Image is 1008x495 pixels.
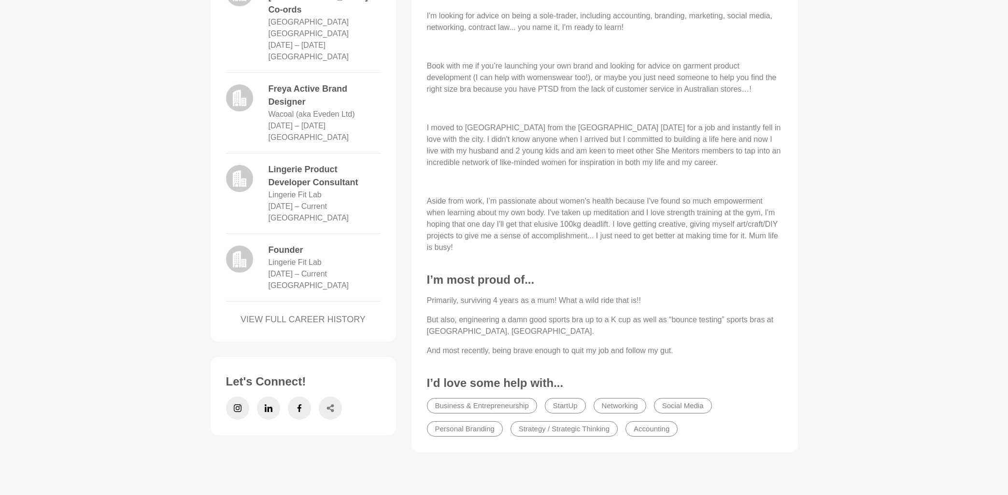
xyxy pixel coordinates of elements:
[427,10,782,33] p: I'm looking for advice on being a sole-trader, including accounting, branding, marketing, social ...
[427,122,782,168] p: I moved to [GEOGRAPHIC_DATA] from the [GEOGRAPHIC_DATA] [DATE] for a job and instantly fell in lo...
[288,397,311,420] a: Facebook
[269,268,327,280] dd: Feb 2025 – Current
[427,273,782,287] h3: I’m most proud of...
[269,16,381,40] dd: [GEOGRAPHIC_DATA] [GEOGRAPHIC_DATA]
[226,165,253,192] img: logo
[269,189,322,201] dd: Lingerie Fit Lab
[269,120,326,132] dd: July 2007 – Oct 2015
[427,60,782,95] p: Book with me if you’re launching your own brand and looking for advice on garment product develop...
[269,212,349,224] dd: [GEOGRAPHIC_DATA]
[269,163,381,189] dd: Lingerie Product Developer Consultant
[269,257,322,268] dd: Lingerie Fit Lab
[319,397,342,420] a: Share
[269,244,381,257] dd: Founder
[269,109,355,120] dd: Wacoal (aka Eveden Ltd)
[257,397,280,420] a: LinkedIn
[269,41,326,49] time: [DATE] – [DATE]
[427,345,782,357] p: And most recently, being brave enough to quit my job and follow my gut.
[269,51,349,63] dd: [GEOGRAPHIC_DATA]
[226,313,381,326] a: VIEW FULL CAREER HISTORY
[269,40,326,51] dd: Nov 2013 – March 2015
[226,374,381,389] h3: Let's Connect!
[269,122,326,130] time: [DATE] – [DATE]
[269,270,327,278] time: [DATE] – Current
[427,314,782,337] p: But also, engineering a damn good sports bra up to a K cup as well as “bounce testing” sports bra...
[269,82,381,109] dd: Freya Active Brand Designer
[226,84,253,111] img: logo
[269,201,327,212] dd: Feb 2025 – Current
[226,397,249,420] a: Instagram
[427,376,782,390] h3: I’d love some help with...
[269,132,349,143] dd: [GEOGRAPHIC_DATA]
[427,295,782,306] p: Primarily, surviving 4 years as a mum! What a wild ride that is!!
[269,202,327,210] time: [DATE] – Current
[427,195,782,253] p: Aside from work, I’m passionate about women's health because I've found so much empowerment when ...
[269,280,349,291] dd: [GEOGRAPHIC_DATA]
[226,246,253,273] img: logo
